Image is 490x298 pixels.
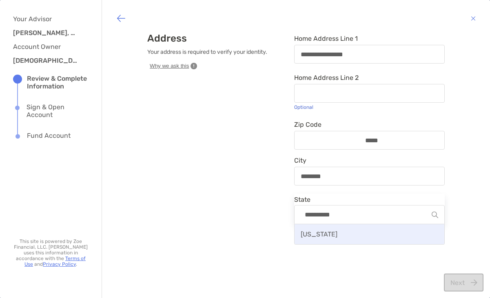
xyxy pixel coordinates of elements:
label: State [294,194,445,203]
h4: Your Advisor [13,15,82,23]
button: Why we ask this [147,62,200,70]
input: Home Address Line 1 [295,51,444,58]
span: Home Address Line 1 [294,35,445,42]
input: Zip Code [337,137,402,144]
h4: Account Owner [13,43,82,51]
img: Search Icon [432,212,438,218]
span: City [294,157,445,164]
h3: [DEMOGRAPHIC_DATA][PERSON_NAME] [13,57,78,64]
input: Home Address Line 2 [295,90,444,97]
a: Privacy Policy [43,261,76,267]
img: button icon [471,13,476,23]
a: Terms of Use [24,256,86,267]
div: Sign & Open Account [27,103,89,119]
small: Optional [294,104,313,110]
span: Why we ask this [150,62,189,70]
h3: Address [147,33,286,44]
img: button icon [116,13,126,23]
input: City [295,173,444,180]
span: Zip Code [294,121,445,128]
p: This site is powered by Zoe Financial, LLC. [PERSON_NAME] uses this information in accordance wit... [13,238,89,267]
span: Home Address Line 2 [294,74,445,82]
span: [US_STATE] [301,230,337,238]
div: Fund Account [27,132,71,141]
div: Review & Complete Information [27,75,89,90]
p: Your address is required to verify your identity. [147,48,286,56]
h3: [PERSON_NAME], CFP® [13,29,78,37]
